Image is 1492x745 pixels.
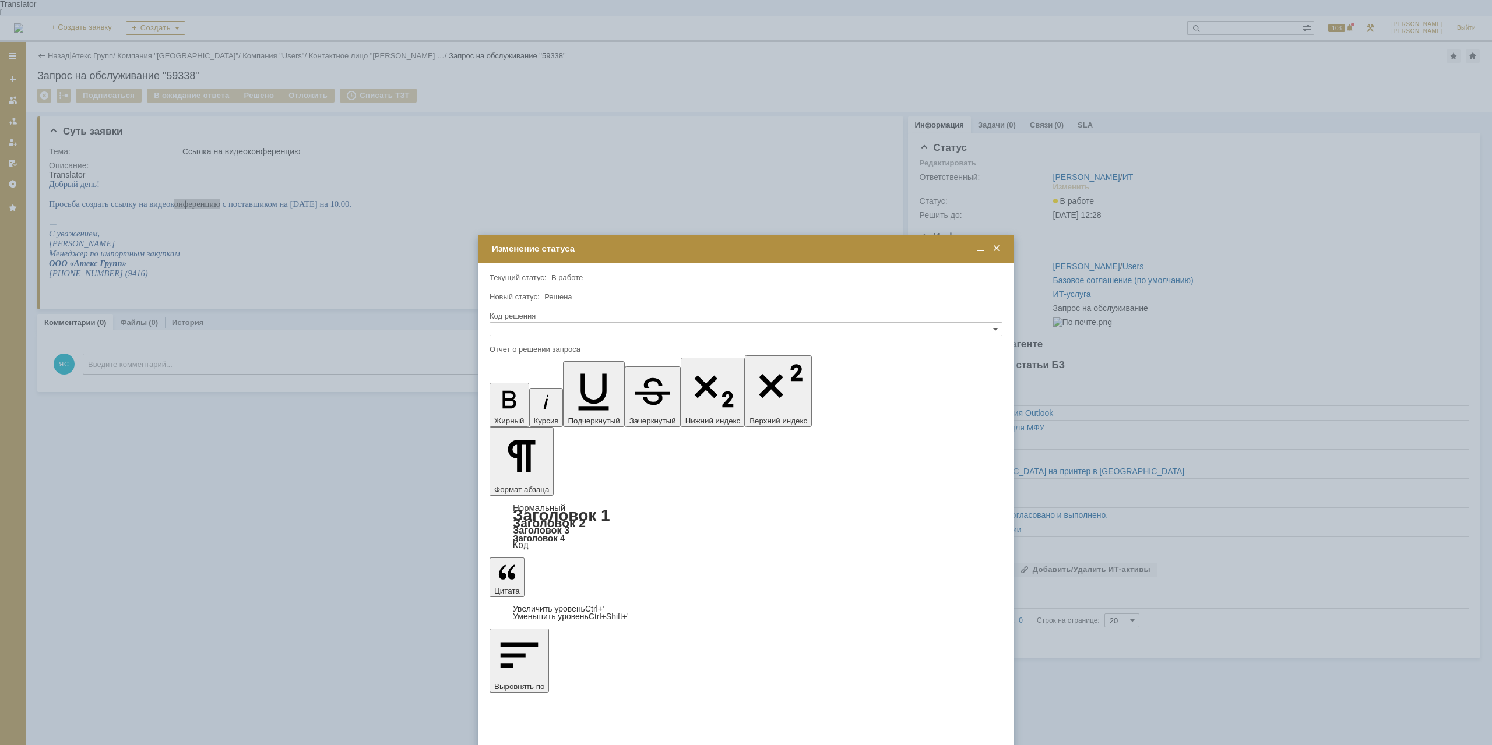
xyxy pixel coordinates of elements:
[490,312,1000,320] div: Код решения
[490,345,1000,353] div: Отчет о решении запроса
[585,604,604,613] span: Ctrl+'
[490,292,540,301] label: Новый статус:
[494,587,520,595] span: Цитата
[494,485,549,494] span: Формат абзаца
[991,243,1002,254] span: Закрыть
[513,516,586,529] a: Заголовок 2
[589,612,629,621] span: Ctrl+Shift+'
[490,427,554,496] button: Формат абзаца
[629,416,676,425] span: Зачеркнутый
[745,355,812,427] button: Верхний индекс
[492,243,1002,254] div: Изменение статуса
[513,604,604,613] a: Increase
[513,540,529,550] a: Код
[513,503,565,513] a: Нормальный
[513,612,629,621] a: Decrease
[490,383,529,427] button: Жирный
[681,358,745,427] button: Нижний индекс
[490,605,1002,620] div: Цитата
[529,388,564,427] button: Курсив
[513,525,569,535] a: Заголовок 3
[749,416,807,425] span: Верхний индекс
[494,682,544,691] span: Выровнять по
[534,416,559,425] span: Курсив
[513,506,610,524] a: Заголовок 1
[625,366,681,427] button: Зачеркнутый
[490,504,1002,549] div: Формат абзаца
[490,629,549,693] button: Выровнять по
[685,416,741,425] span: Нижний индекс
[563,361,624,427] button: Подчеркнутый
[568,416,620,425] span: Подчеркнутый
[974,243,986,254] span: Свернуть (Ctrl + M)
[551,273,583,282] span: В работе
[513,533,565,543] a: Заголовок 4
[490,557,525,597] button: Цитата
[544,292,572,301] span: Решена
[490,273,546,282] label: Текущий статус:
[494,416,525,425] span: Жирный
